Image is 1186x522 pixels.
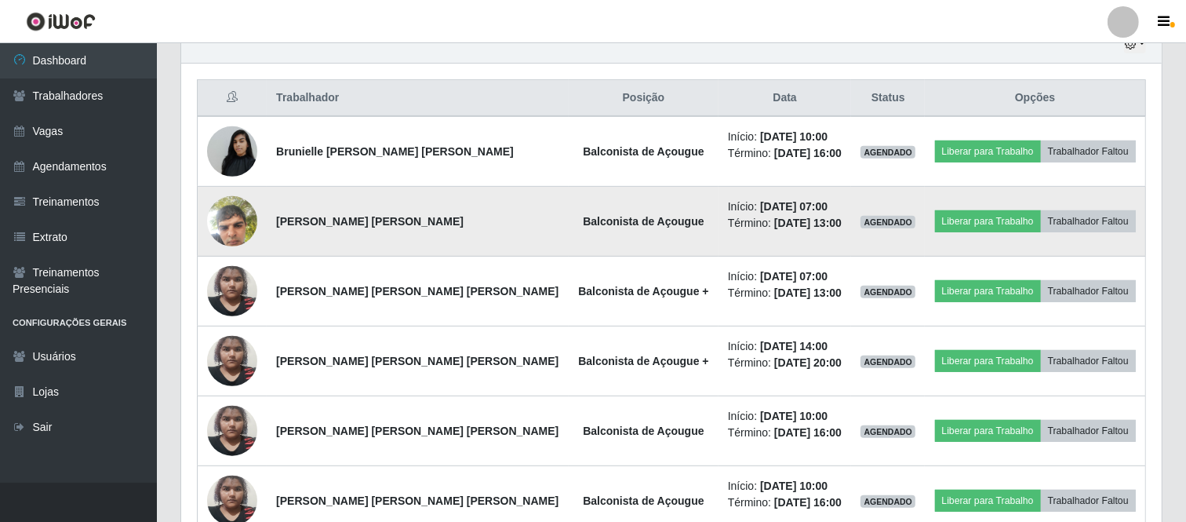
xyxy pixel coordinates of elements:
button: Trabalhador Faltou [1041,280,1136,302]
time: [DATE] 07:00 [760,270,828,283]
th: Status [851,80,925,117]
button: Liberar para Trabalho [935,350,1041,372]
strong: [PERSON_NAME] [PERSON_NAME] [PERSON_NAME] [276,355,558,367]
time: [DATE] 16:00 [774,147,842,159]
img: 1701273073882.jpeg [207,327,257,394]
button: Liberar para Trabalho [935,141,1041,162]
strong: Brunielle [PERSON_NAME] [PERSON_NAME] [276,145,514,158]
span: AGENDADO [860,146,915,159]
strong: [PERSON_NAME] [PERSON_NAME] [PERSON_NAME] [276,425,558,437]
span: AGENDADO [860,286,915,298]
time: [DATE] 16:00 [774,496,842,509]
strong: [PERSON_NAME] [PERSON_NAME] [PERSON_NAME] [276,495,558,507]
th: Trabalhador [267,80,569,117]
button: Trabalhador Faltou [1041,210,1136,232]
li: Início: [728,268,842,285]
time: [DATE] 13:00 [774,217,842,229]
li: Início: [728,129,842,145]
li: Início: [728,478,842,495]
button: Liberar para Trabalho [935,210,1041,232]
time: [DATE] 10:00 [760,480,828,492]
span: AGENDADO [860,425,915,438]
strong: Balconista de Açougue [583,215,704,228]
img: 1740316707310.jpeg [207,188,257,255]
li: Início: [728,408,842,425]
strong: Balconista de Açougue + [578,355,708,367]
li: Término: [728,145,842,162]
time: [DATE] 10:00 [760,410,828,422]
button: Liberar para Trabalho [935,280,1041,302]
time: [DATE] 16:00 [774,426,842,439]
button: Trabalhador Faltou [1041,350,1136,372]
th: Data [719,80,852,117]
img: 1701273073882.jpeg [207,397,257,464]
li: Término: [728,215,842,232]
button: Liberar para Trabalho [935,420,1041,442]
button: Trabalhador Faltou [1041,420,1136,442]
time: [DATE] 13:00 [774,287,842,299]
li: Término: [728,285,842,301]
button: Trabalhador Faltou [1041,490,1136,512]
th: Opções [925,80,1145,117]
strong: [PERSON_NAME] [PERSON_NAME] [PERSON_NAME] [276,285,558,298]
time: [DATE] 14:00 [760,340,828,352]
span: AGENDADO [860,495,915,508]
img: CoreUI Logo [26,12,96,31]
strong: [PERSON_NAME] [PERSON_NAME] [276,215,464,228]
time: [DATE] 07:00 [760,200,828,213]
button: Trabalhador Faltou [1041,141,1136,162]
time: [DATE] 20:00 [774,356,842,369]
li: Início: [728,199,842,215]
strong: Balconista de Açougue [583,425,704,437]
span: AGENDADO [860,216,915,228]
li: Início: [728,338,842,355]
strong: Balconista de Açougue + [578,285,708,298]
button: Liberar para Trabalho [935,490,1041,512]
strong: Balconista de Açougue [583,145,704,158]
li: Término: [728,355,842,371]
img: 1701273073882.jpeg [207,257,257,324]
th: Posição [569,80,719,117]
time: [DATE] 10:00 [760,130,828,143]
span: AGENDADO [860,356,915,368]
li: Término: [728,425,842,441]
strong: Balconista de Açougue [583,495,704,507]
img: 1710525300387.jpeg [207,118,257,184]
li: Término: [728,495,842,511]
